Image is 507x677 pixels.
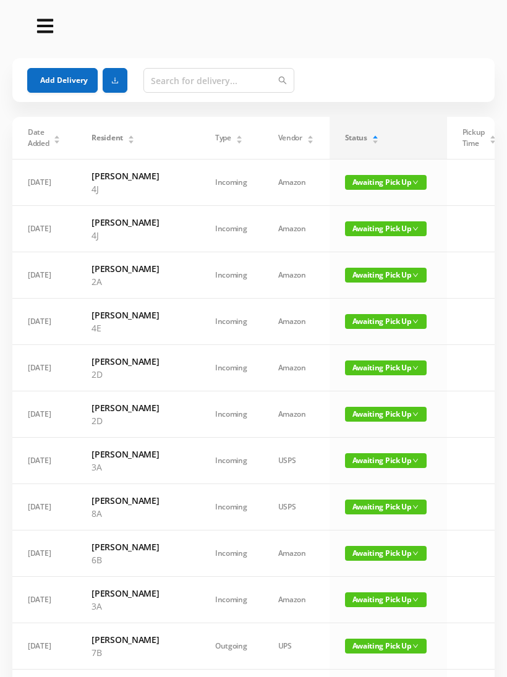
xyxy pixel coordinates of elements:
h6: [PERSON_NAME] [92,494,184,507]
i: icon: down [412,643,419,649]
p: 7B [92,646,184,659]
h6: [PERSON_NAME] [92,587,184,600]
i: icon: caret-up [236,134,242,137]
span: Vendor [278,132,302,143]
td: [DATE] [12,160,76,206]
td: Amazon [263,252,330,299]
span: Awaiting Pick Up [345,453,427,468]
td: USPS [263,484,330,530]
i: icon: caret-up [307,134,313,137]
td: Amazon [263,160,330,206]
span: Awaiting Pick Up [345,221,427,236]
h6: [PERSON_NAME] [92,262,184,275]
td: [DATE] [12,484,76,530]
i: icon: caret-up [372,134,378,137]
td: Amazon [263,530,330,577]
td: Incoming [200,577,263,623]
i: icon: caret-down [236,138,242,142]
h6: [PERSON_NAME] [92,169,184,182]
div: Sort [127,134,135,141]
i: icon: down [412,550,419,556]
td: Incoming [200,484,263,530]
h6: [PERSON_NAME] [92,633,184,646]
p: 4J [92,182,184,195]
h6: [PERSON_NAME] [92,401,184,414]
p: 2D [92,414,184,427]
h6: [PERSON_NAME] [92,448,184,461]
span: Awaiting Pick Up [345,546,427,561]
i: icon: caret-down [307,138,313,142]
td: Amazon [263,345,330,391]
p: 3A [92,600,184,613]
input: Search for delivery... [143,68,294,93]
td: Incoming [200,206,263,252]
p: 4E [92,321,184,334]
span: Type [215,132,231,143]
td: Amazon [263,206,330,252]
td: [DATE] [12,530,76,577]
div: Sort [236,134,243,141]
i: icon: down [412,179,419,185]
p: 2D [92,368,184,381]
i: icon: search [278,76,287,85]
button: Add Delivery [27,68,98,93]
span: Awaiting Pick Up [345,500,427,514]
i: icon: caret-up [489,134,496,137]
td: [DATE] [12,345,76,391]
td: [DATE] [12,299,76,345]
p: 3A [92,461,184,474]
span: Awaiting Pick Up [345,314,427,329]
span: Status [345,132,367,143]
i: icon: caret-up [127,134,134,137]
i: icon: down [412,504,419,510]
i: icon: caret-up [54,134,61,137]
p: 6B [92,553,184,566]
span: Awaiting Pick Up [345,407,427,422]
i: icon: down [412,597,419,603]
i: icon: caret-down [372,138,378,142]
div: Sort [53,134,61,141]
td: [DATE] [12,252,76,299]
span: Awaiting Pick Up [345,360,427,375]
span: Pickup Time [462,127,485,149]
td: UPS [263,623,330,670]
td: Incoming [200,530,263,577]
td: Amazon [263,577,330,623]
td: Incoming [200,438,263,484]
p: 4J [92,229,184,242]
div: Sort [307,134,314,141]
td: [DATE] [12,206,76,252]
p: 8A [92,507,184,520]
i: icon: caret-down [54,138,61,142]
button: icon: download [103,68,127,93]
h6: [PERSON_NAME] [92,309,184,321]
td: Incoming [200,391,263,438]
td: Incoming [200,160,263,206]
i: icon: down [412,318,419,325]
i: icon: caret-down [127,138,134,142]
i: icon: down [412,365,419,371]
i: icon: down [412,272,419,278]
div: Sort [372,134,379,141]
i: icon: down [412,458,419,464]
span: Awaiting Pick Up [345,592,427,607]
td: Amazon [263,391,330,438]
td: USPS [263,438,330,484]
h6: [PERSON_NAME] [92,216,184,229]
td: Incoming [200,345,263,391]
td: Incoming [200,299,263,345]
td: Amazon [263,299,330,345]
span: Awaiting Pick Up [345,268,427,283]
i: icon: down [412,411,419,417]
i: icon: caret-down [489,138,496,142]
span: Resident [92,132,123,143]
p: 2A [92,275,184,288]
td: [DATE] [12,438,76,484]
i: icon: down [412,226,419,232]
td: Outgoing [200,623,263,670]
span: Awaiting Pick Up [345,175,427,190]
td: Incoming [200,252,263,299]
td: [DATE] [12,623,76,670]
h6: [PERSON_NAME] [92,540,184,553]
span: Awaiting Pick Up [345,639,427,654]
